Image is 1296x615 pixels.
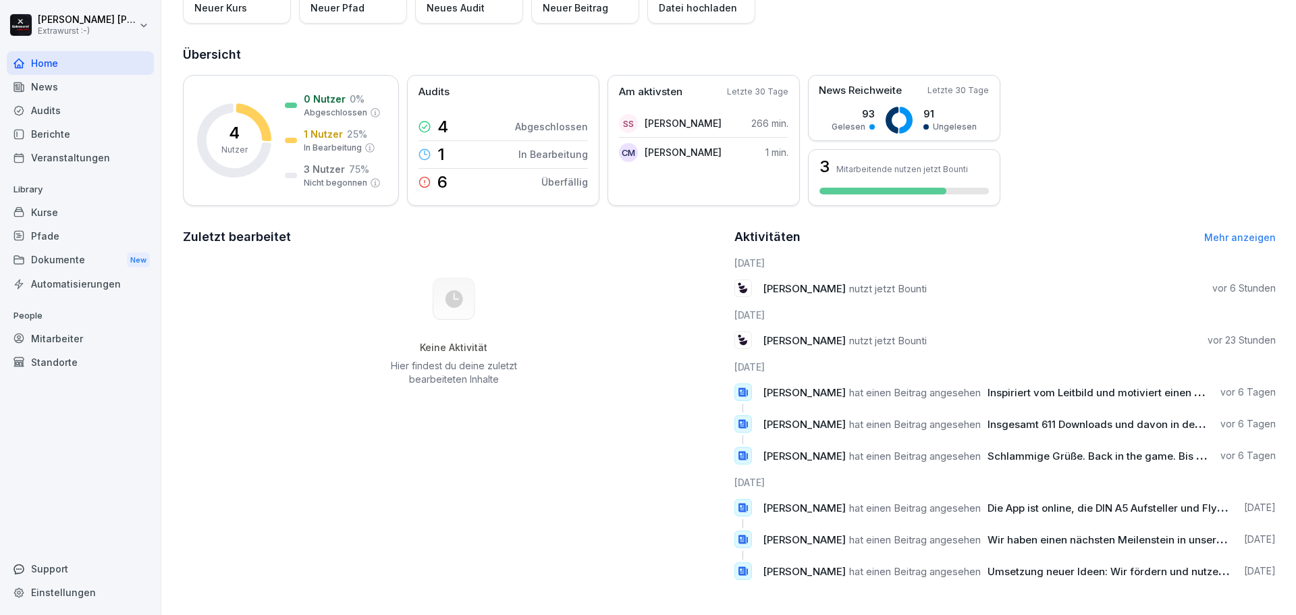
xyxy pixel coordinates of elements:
p: People [7,305,154,327]
p: Gelesen [832,121,865,133]
h6: [DATE] [734,475,1276,489]
span: [PERSON_NAME] [763,386,846,399]
p: 75 % [349,162,369,176]
p: Mitarbeitende nutzen jetzt Bounti [836,164,968,174]
p: [DATE] [1244,564,1276,578]
p: Ungelesen [933,121,977,133]
p: Letzte 30 Tage [727,86,788,98]
span: [PERSON_NAME] [763,502,846,514]
span: [PERSON_NAME] [763,565,846,578]
h2: Zuletzt bearbeitet [183,228,725,246]
a: Home [7,51,154,75]
p: Audits [418,84,450,100]
p: vor 6 Tagen [1220,417,1276,431]
p: In Bearbeitung [304,142,362,154]
p: Neuer Pfad [310,1,364,15]
p: Abgeschlossen [304,107,367,119]
div: Support [7,557,154,581]
p: vor 23 Stunden [1208,333,1276,347]
a: Kurse [7,200,154,224]
p: [PERSON_NAME] [645,145,722,159]
p: Neuer Kurs [194,1,247,15]
p: Library [7,179,154,200]
span: [PERSON_NAME] [763,334,846,347]
p: Nicht begonnen [304,177,367,189]
a: Standorte [7,350,154,374]
a: DokumenteNew [7,248,154,273]
p: 3 Nutzer [304,162,345,176]
a: Mehr anzeigen [1204,232,1276,243]
p: Extrawurst :-) [38,26,136,36]
p: 6 [437,174,448,190]
h5: Keine Aktivität [385,342,522,354]
a: Audits [7,99,154,122]
span: [PERSON_NAME] [763,450,846,462]
span: hat einen Beitrag angesehen [849,386,981,399]
a: Einstellungen [7,581,154,604]
p: 1 Nutzer [304,127,343,141]
div: SS [619,114,638,133]
p: News Reichweite [819,83,902,99]
p: 1 min. [765,145,788,159]
h3: 3 [819,159,830,175]
p: 1 [437,146,445,163]
a: Berichte [7,122,154,146]
span: hat einen Beitrag angesehen [849,533,981,546]
span: nutzt jetzt Bounti [849,334,927,347]
a: Pfade [7,224,154,248]
span: hat einen Beitrag angesehen [849,418,981,431]
p: vor 6 Tagen [1220,449,1276,462]
p: [PERSON_NAME] [PERSON_NAME] [38,14,136,26]
p: 25 % [347,127,367,141]
h6: [DATE] [734,256,1276,270]
p: Neues Audit [427,1,485,15]
p: 91 [923,107,977,121]
p: 0 % [350,92,364,106]
p: 4 [229,125,240,141]
a: News [7,75,154,99]
div: Dokumente [7,248,154,273]
p: 266 min. [751,116,788,130]
span: nutzt jetzt Bounti [849,282,927,295]
h6: [DATE] [734,360,1276,374]
span: [PERSON_NAME] [763,282,846,295]
a: Mitarbeiter [7,327,154,350]
span: [PERSON_NAME] [763,418,846,431]
p: Letzte 30 Tage [927,84,989,97]
h2: Übersicht [183,45,1276,64]
span: hat einen Beitrag angesehen [849,450,981,462]
div: CM [619,143,638,162]
p: 4 [437,119,448,135]
p: 0 Nutzer [304,92,346,106]
h2: Aktivitäten [734,228,801,246]
span: hat einen Beitrag angesehen [849,565,981,578]
a: Automatisierungen [7,272,154,296]
span: Schlammige Grüße. Back in the game. Bis [DATE] [988,450,1228,462]
p: Am aktivsten [619,84,682,100]
p: In Bearbeitung [518,147,588,161]
p: Nutzer [221,144,248,156]
p: 93 [832,107,875,121]
span: hat einen Beitrag angesehen [849,502,981,514]
a: Veranstaltungen [7,146,154,169]
p: Datei hochladen [659,1,737,15]
p: Überfällig [541,175,588,189]
p: [PERSON_NAME] [645,116,722,130]
h6: [DATE] [734,308,1276,322]
span: [PERSON_NAME] [763,533,846,546]
p: [DATE] [1244,501,1276,514]
p: vor 6 Stunden [1212,282,1276,295]
p: Neuer Beitrag [543,1,608,15]
p: [DATE] [1244,533,1276,546]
